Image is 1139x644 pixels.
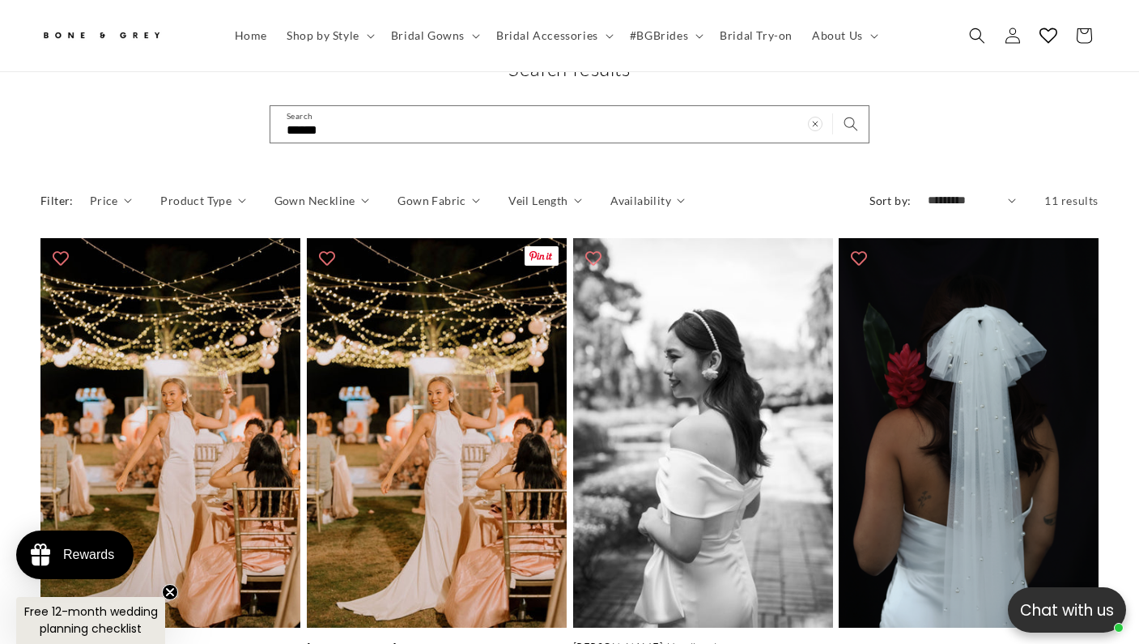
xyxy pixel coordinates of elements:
[1044,194,1099,207] span: 11 results
[45,242,77,275] button: Add to wishlist
[869,194,911,207] label: Sort by:
[496,28,598,43] span: Bridal Accessories
[63,548,114,562] div: Rewards
[620,19,710,53] summary: #BGBrides
[630,28,688,43] span: #BGBrides
[16,597,165,644] div: Free 12-month wedding planning checklistClose teaser
[843,242,875,275] button: Add to wishlist
[833,106,869,142] button: Search
[797,106,833,142] button: Clear search term
[90,192,118,209] span: Price
[162,584,178,600] button: Close teaser
[391,28,465,43] span: Bridal Gowns
[90,192,133,209] summary: Price
[508,192,582,209] summary: Veil Length (0 selected)
[225,19,277,53] a: Home
[311,242,343,275] button: Add to wishlist
[160,192,245,209] summary: Product Type (0 selected)
[24,603,158,637] span: Free 12-month wedding planning checklist
[508,192,567,209] span: Veil Length
[397,192,480,209] summary: Gown Fabric (0 selected)
[802,19,885,53] summary: About Us
[610,192,685,209] summary: Availability (0 selected)
[812,28,863,43] span: About Us
[710,19,802,53] a: Bridal Try-on
[274,192,355,209] span: Gown Neckline
[40,192,74,209] h2: Filter:
[959,18,995,53] summary: Search
[610,192,671,209] span: Availability
[277,19,381,53] summary: Shop by Style
[1008,599,1126,622] p: Chat with us
[720,28,793,43] span: Bridal Try-on
[160,192,232,209] span: Product Type
[381,19,487,53] summary: Bridal Gowns
[397,192,465,209] span: Gown Fabric
[287,28,359,43] span: Shop by Style
[274,192,370,209] summary: Gown Neckline (0 selected)
[235,28,267,43] span: Home
[1008,587,1126,633] button: Open chatbox
[487,19,620,53] summary: Bridal Accessories
[577,242,610,275] button: Add to wishlist
[40,23,162,49] img: Bone and Grey Bridal
[35,16,209,55] a: Bone and Grey Bridal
